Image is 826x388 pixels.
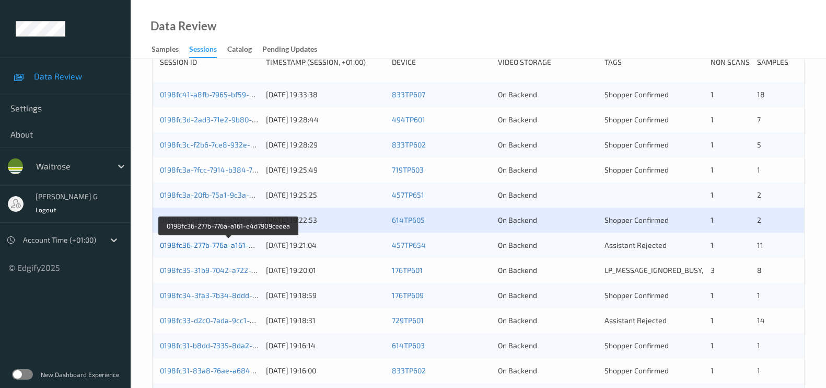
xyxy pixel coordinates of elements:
[266,315,385,326] div: [DATE] 19:18:31
[160,366,304,375] a: 0198fc31-83a8-76ae-a684-139e4989b6b0
[266,240,385,250] div: [DATE] 19:21:04
[150,21,216,31] div: Data Review
[392,165,424,174] a: 719TP603
[498,115,597,125] div: On Backend
[604,215,669,224] span: Shopper Confirmed
[160,90,300,99] a: 0198fc41-a8fb-7965-bf59-047148c838b2
[711,57,750,67] div: Non Scans
[266,340,385,351] div: [DATE] 19:16:14
[711,140,714,149] span: 1
[392,90,425,99] a: 833TP607
[160,241,298,249] a: 0198fc36-277b-776a-a161-e4d7909ceeea
[604,115,669,124] span: Shopper Confirmed
[604,266,778,275] span: LP_MESSAGE_IGNORED_BUSY, Assistant Rejected (2)
[152,42,189,57] a: Samples
[266,140,385,150] div: [DATE] 19:28:29
[757,266,762,275] span: 8
[757,165,760,174] span: 1
[498,89,597,100] div: On Backend
[392,316,424,325] a: 729TP601
[711,215,714,224] span: 1
[711,291,714,300] span: 1
[711,266,715,275] span: 3
[266,165,385,175] div: [DATE] 19:25:49
[757,190,761,199] span: 2
[711,115,714,124] span: 1
[757,291,760,300] span: 1
[757,316,765,325] span: 14
[160,115,298,124] a: 0198fc3d-2ad3-71e2-9b80-230fa3370cb1
[266,57,385,67] div: Timestamp (Session, +01:00)
[392,190,424,199] a: 457TP651
[498,165,597,175] div: On Backend
[757,90,765,99] span: 18
[498,290,597,301] div: On Backend
[266,115,385,125] div: [DATE] 19:28:44
[227,44,252,57] div: Catalog
[604,366,669,375] span: Shopper Confirmed
[604,291,669,300] span: Shopper Confirmed
[757,241,763,249] span: 11
[160,316,296,325] a: 0198fc33-d2c0-7ada-9cc1-362df267f703
[227,42,262,57] a: Catalog
[498,57,597,67] div: Video Storage
[711,165,714,174] span: 1
[160,190,298,199] a: 0198fc3a-20fb-75a1-9c3a-35aa28df287b
[392,115,425,124] a: 494TP601
[262,42,328,57] a: Pending Updates
[189,44,217,58] div: Sessions
[757,57,797,67] div: Samples
[757,115,761,124] span: 7
[498,265,597,276] div: On Backend
[757,366,760,375] span: 1
[711,190,714,199] span: 1
[160,341,301,350] a: 0198fc31-b8dd-7335-8da2-5c605f523004
[604,165,669,174] span: Shopper Confirmed
[711,366,714,375] span: 1
[757,215,761,224] span: 2
[392,366,426,375] a: 833TP602
[498,340,597,351] div: On Backend
[392,341,425,350] a: 614TP603
[757,140,761,149] span: 5
[604,57,703,67] div: Tags
[604,90,669,99] span: Shopper Confirmed
[604,241,667,249] span: Assistant Rejected
[392,266,423,275] a: 176TP601
[160,140,299,149] a: 0198fc3c-f2b6-7ce8-932e-95ec599aa3e7
[711,90,714,99] span: 1
[266,290,385,301] div: [DATE] 19:18:59
[266,265,385,276] div: [DATE] 19:20:01
[498,366,597,376] div: On Backend
[711,341,714,350] span: 1
[160,57,259,67] div: Session ID
[498,140,597,150] div: On Backend
[498,315,597,326] div: On Backend
[266,190,385,200] div: [DATE] 19:25:25
[160,266,297,275] a: 0198fc35-31b9-7042-a722-d39dbb71fa15
[266,215,385,225] div: [DATE] 19:22:53
[711,241,714,249] span: 1
[392,291,424,300] a: 176TP609
[498,215,597,225] div: On Backend
[604,140,669,149] span: Shopper Confirmed
[152,44,179,57] div: Samples
[498,240,597,250] div: On Backend
[392,241,426,249] a: 457TP654
[262,44,317,57] div: Pending Updates
[604,316,667,325] span: Assistant Rejected
[392,140,426,149] a: 833TP602
[189,42,227,58] a: Sessions
[160,215,297,224] a: 0198fc37-cf9d-7f3a-a76b-aa4b23590e7c
[604,341,669,350] span: Shopper Confirmed
[711,316,714,325] span: 1
[266,89,385,100] div: [DATE] 19:33:38
[160,165,299,174] a: 0198fc3a-7fcc-7914-b384-7800b2de5999
[160,291,298,300] a: 0198fc34-3fa3-7b34-8ddd-21fd137ed27b
[266,366,385,376] div: [DATE] 19:16:00
[392,215,425,224] a: 614TP605
[392,57,491,67] div: Device
[757,341,760,350] span: 1
[498,190,597,200] div: On Backend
